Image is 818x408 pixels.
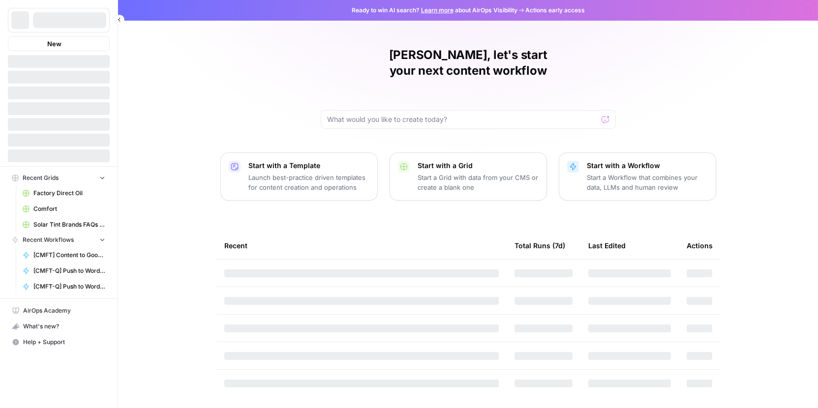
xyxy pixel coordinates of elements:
h1: [PERSON_NAME], let's start your next content workflow [321,47,616,79]
span: Solar Tint Brands FAQs Workflows [33,220,105,229]
span: New [47,39,61,49]
span: Recent Grids [23,174,59,182]
div: Total Runs (7d) [515,232,565,259]
span: Help + Support [23,338,105,347]
p: Start with a Template [248,161,369,171]
a: Factory Direct Oil [18,185,110,201]
span: Recent Workflows [23,235,74,244]
a: [CMFT-Q] Push to Wordpress [18,263,110,279]
button: Recent Workflows [8,233,110,247]
span: Ready to win AI search? about AirOps Visibility [352,6,517,15]
p: Start a Grid with data from your CMS or create a blank one [418,173,539,192]
a: [CMFT] Content to Google Docs [18,247,110,263]
span: Comfort [33,204,105,213]
span: Factory Direct Oil [33,189,105,198]
button: New [8,36,110,51]
a: AirOps Academy [8,303,110,319]
span: [CMFT] Content to Google Docs [33,251,105,260]
span: [CMFT-Q] Push to Wordpress FAQs [33,282,105,291]
a: Learn more [421,6,454,14]
div: Recent [224,232,499,259]
button: What's new? [8,319,110,334]
p: Launch best-practice driven templates for content creation and operations [248,173,369,192]
a: [CMFT-Q] Push to Wordpress FAQs [18,279,110,294]
span: AirOps Academy [23,306,105,315]
a: Solar Tint Brands FAQs Workflows [18,217,110,233]
div: What's new? [8,319,109,334]
span: [CMFT-Q] Push to Wordpress [33,266,105,275]
div: Last Edited [588,232,626,259]
p: Start with a Workflow [587,161,708,171]
p: Start with a Grid [418,161,539,171]
button: Start with a GridStart a Grid with data from your CMS or create a blank one [390,152,547,201]
div: Actions [687,232,713,259]
input: What would you like to create today? [327,115,598,124]
button: Help + Support [8,334,110,350]
button: Start with a TemplateLaunch best-practice driven templates for content creation and operations [220,152,378,201]
p: Start a Workflow that combines your data, LLMs and human review [587,173,708,192]
a: Comfort [18,201,110,217]
button: Start with a WorkflowStart a Workflow that combines your data, LLMs and human review [559,152,716,201]
button: Recent Grids [8,171,110,185]
span: Actions early access [525,6,585,15]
